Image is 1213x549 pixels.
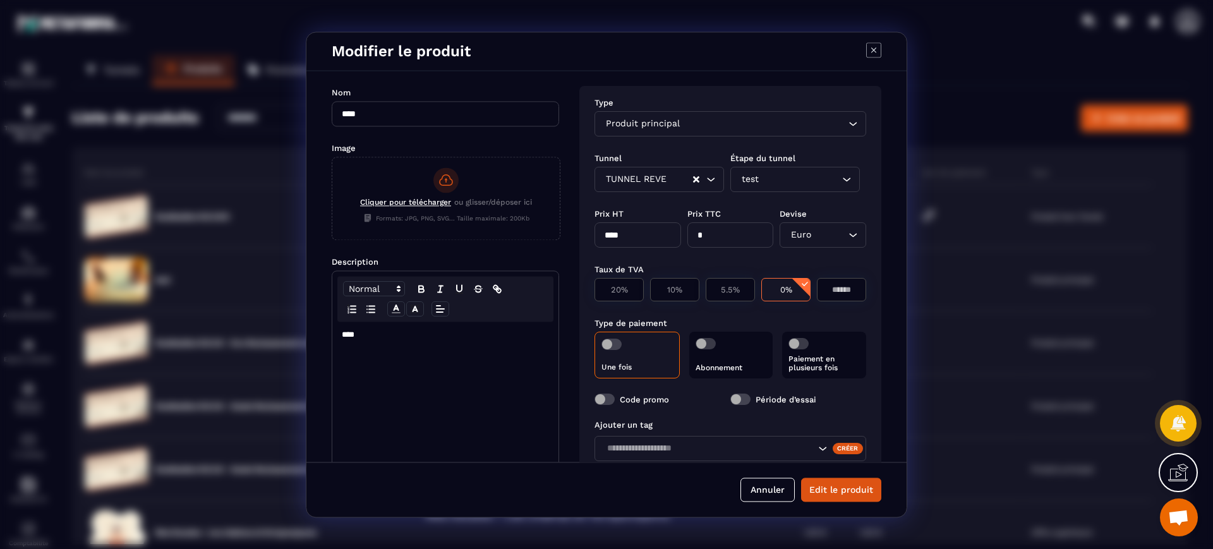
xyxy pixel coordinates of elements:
[594,98,613,107] label: Type
[603,117,682,131] span: Produit principal
[682,117,845,131] input: Search for option
[594,420,653,430] label: Ajouter un tag
[687,209,721,219] label: Prix TTC
[620,394,669,404] label: Code promo
[594,436,866,461] div: Search for option
[594,111,866,136] div: Search for option
[814,228,845,242] input: Search for option
[594,318,667,328] label: Type de paiement
[780,222,866,248] div: Search for option
[332,257,378,267] label: Description
[601,285,637,294] p: 20%
[594,154,622,163] label: Tunnel
[739,172,761,186] span: test
[693,174,699,184] button: Clear Selected
[788,354,860,372] p: Paiement en plusieurs fois
[669,172,692,186] input: Search for option
[332,42,471,60] h4: Modifier le produit
[756,394,816,404] label: Période d’essai
[730,154,795,163] label: Étape du tunnel
[696,363,767,372] p: Abonnement
[454,198,532,210] span: ou glisser/déposer ici
[603,172,669,186] span: TUNNEL REVE
[730,167,860,192] div: Search for option
[594,209,624,219] label: Prix HT
[363,214,529,222] span: Formats: JPG, PNG, SVG... Taille maximale: 200Kb
[788,228,814,242] span: Euro
[360,198,451,207] span: Cliquer pour télécharger
[332,88,351,97] label: Nom
[603,442,815,455] input: Search for option
[594,265,644,274] label: Taux de TVA
[332,143,356,153] label: Image
[601,363,673,371] p: Une fois
[1160,498,1198,536] div: Ouvrir le chat
[780,209,807,219] label: Devise
[833,443,864,454] div: Créer
[761,172,839,186] input: Search for option
[768,285,804,294] p: 0%
[801,478,881,502] button: Edit le produit
[594,167,724,192] div: Search for option
[740,478,795,502] button: Annuler
[657,285,692,294] p: 10%
[713,285,748,294] p: 5.5%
